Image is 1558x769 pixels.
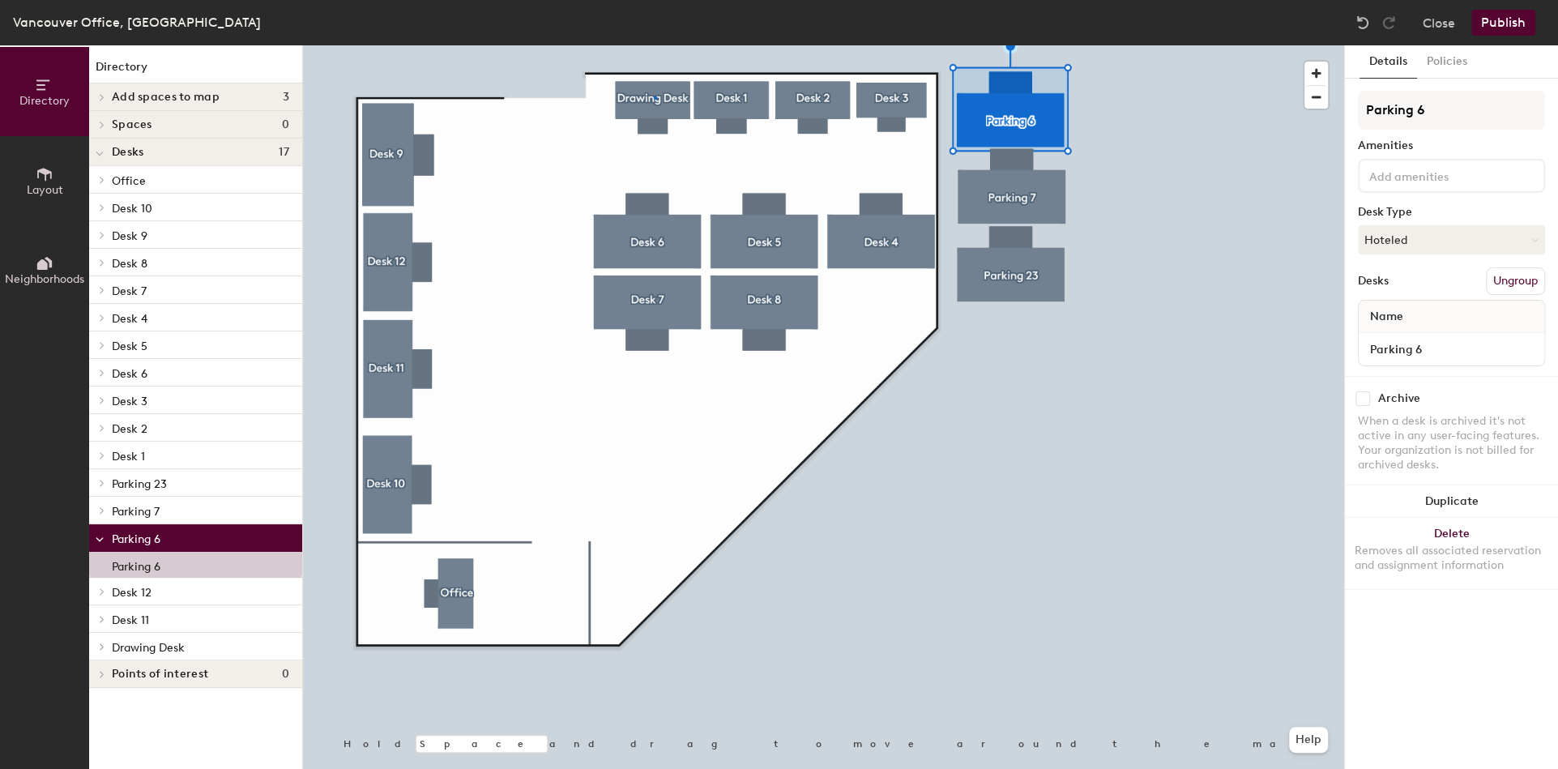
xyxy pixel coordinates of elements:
button: DeleteRemoves all associated reservation and assignment information [1345,518,1558,589]
input: Unnamed desk [1362,338,1541,361]
p: Parking 6 [112,555,160,574]
span: Desk 6 [112,367,147,381]
div: Vancouver Office, [GEOGRAPHIC_DATA] [13,12,261,32]
input: Add amenities [1366,165,1512,185]
span: 0 [282,668,289,681]
span: Spaces [112,118,152,131]
span: Add spaces to map [112,91,220,104]
img: Undo [1355,15,1371,31]
span: Desk 1 [112,450,145,464]
button: Help [1289,727,1328,753]
span: Directory [19,94,70,108]
button: Policies [1417,45,1477,79]
span: Parking 7 [112,505,160,519]
span: Desk 9 [112,229,147,243]
span: Name [1362,302,1411,331]
span: Desks [112,146,143,159]
span: Office [112,174,146,188]
div: Removes all associated reservation and assignment information [1355,544,1548,573]
span: Drawing Desk [112,641,185,655]
span: Desk 8 [112,257,147,271]
span: Neighborhoods [5,272,84,286]
span: Desk 5 [112,340,147,353]
span: 17 [279,146,289,159]
h1: Directory [89,58,302,83]
span: Desk 12 [112,586,152,600]
img: Redo [1381,15,1397,31]
span: Desk 4 [112,312,147,326]
div: When a desk is archived it's not active in any user-facing features. Your organization is not bil... [1358,414,1545,472]
div: Archive [1378,392,1420,405]
span: Layout [27,183,63,197]
button: Duplicate [1345,485,1558,518]
div: Desk Type [1358,206,1545,219]
div: Desks [1358,275,1389,288]
span: Desk 3 [112,395,147,408]
span: Desk 7 [112,284,147,298]
button: Publish [1471,10,1535,36]
span: Desk 2 [112,422,147,436]
span: Points of interest [112,668,208,681]
span: Desk 11 [112,613,149,627]
button: Ungroup [1486,267,1545,295]
div: Amenities [1358,139,1545,152]
button: Hoteled [1358,225,1545,254]
span: 0 [282,118,289,131]
span: Desk 10 [112,202,152,216]
button: Details [1360,45,1417,79]
button: Close [1423,10,1455,36]
span: Parking 6 [112,532,160,546]
span: Parking 23 [112,477,167,491]
span: 3 [283,91,289,104]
